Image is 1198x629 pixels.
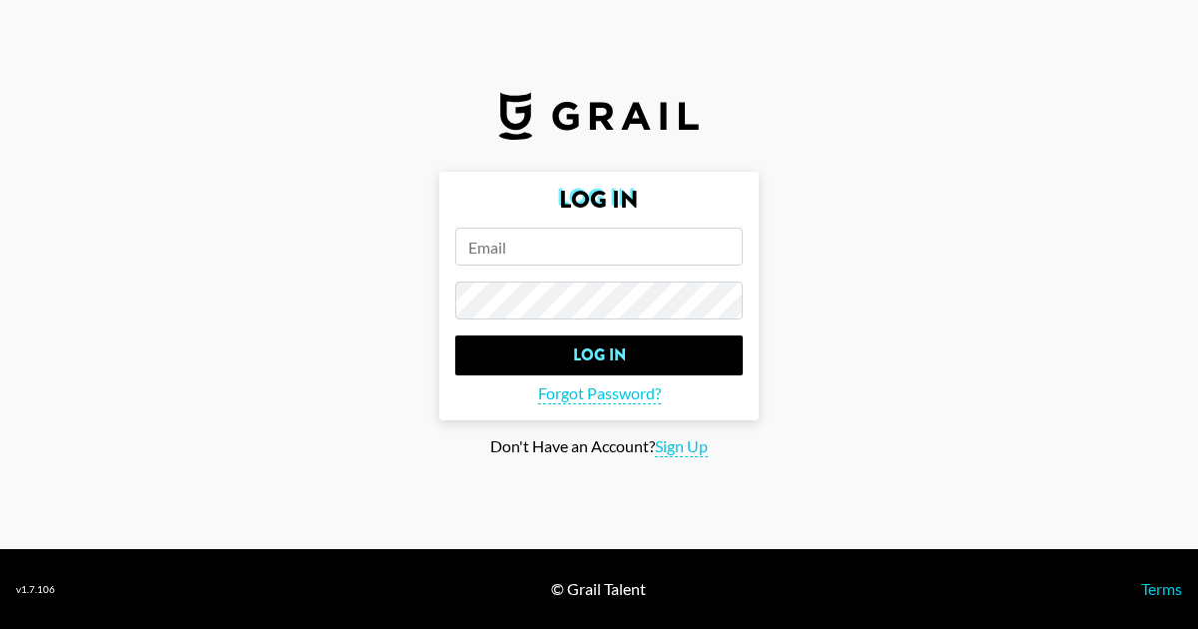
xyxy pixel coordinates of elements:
[455,228,743,266] input: Email
[16,436,1182,457] div: Don't Have an Account?
[16,583,55,596] div: v 1.7.106
[551,579,646,599] div: © Grail Talent
[455,335,743,375] input: Log In
[455,188,743,212] h2: Log In
[499,92,699,140] img: Grail Talent Logo
[538,383,661,404] span: Forgot Password?
[655,436,708,457] span: Sign Up
[1141,579,1182,598] a: Terms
